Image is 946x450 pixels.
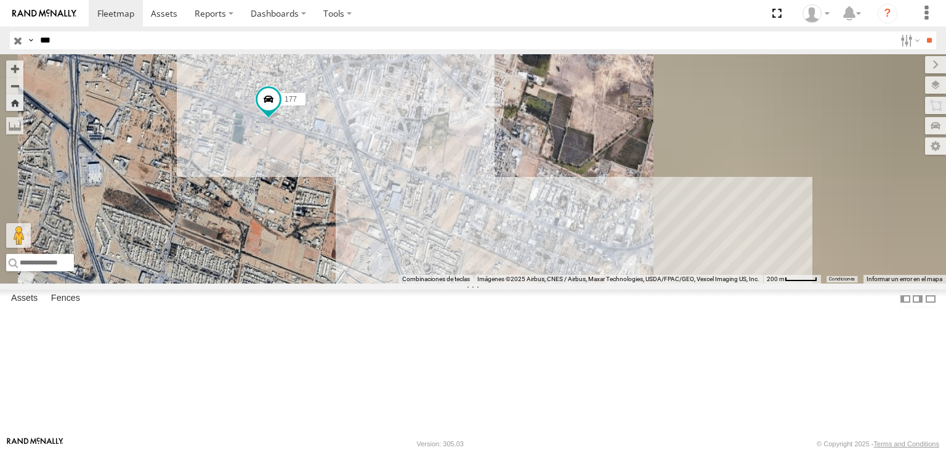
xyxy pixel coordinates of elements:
[925,137,946,155] label: Map Settings
[874,440,939,448] a: Terms and Conditions
[417,440,464,448] div: Version: 305.03
[6,117,23,134] label: Measure
[767,276,785,282] span: 200 m
[924,290,937,308] label: Hide Summary Table
[26,31,36,49] label: Search Query
[6,77,23,94] button: Zoom out
[402,275,470,284] button: Combinaciones de teclas
[6,94,23,111] button: Zoom Home
[285,95,297,104] span: 177
[798,4,834,23] div: Irving Rodriguez
[878,4,897,23] i: ?
[895,31,922,49] label: Search Filter Options
[5,290,44,308] label: Assets
[867,276,942,282] a: Informar un error en el mapa
[6,60,23,77] button: Zoom in
[6,223,31,248] button: Arrastra el hombrecito naranja al mapa para abrir Street View
[7,438,63,450] a: Visit our Website
[12,9,76,18] img: rand-logo.svg
[477,276,759,282] span: Imágenes ©2025 Airbus, CNES / Airbus, Maxar Technologies, USDA/FPAC/GEO, Vexcel Imaging US, Inc.
[829,277,855,282] a: Condiciones
[912,290,924,308] label: Dock Summary Table to the Right
[763,275,821,284] button: Escala del mapa: 200 m por 49 píxeles
[45,290,86,308] label: Fences
[817,440,939,448] div: © Copyright 2025 -
[899,290,912,308] label: Dock Summary Table to the Left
